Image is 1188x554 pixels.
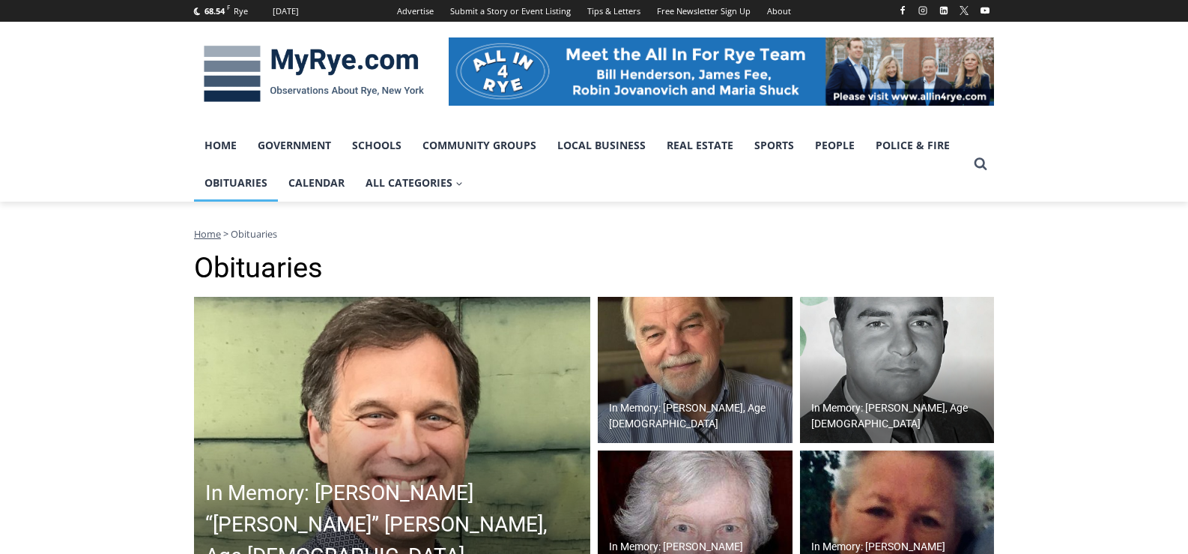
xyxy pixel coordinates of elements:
a: Home [194,127,247,164]
a: X [955,1,973,19]
nav: Primary Navigation [194,127,967,202]
span: > [223,227,228,241]
div: [DATE] [273,4,299,18]
a: Calendar [278,164,355,202]
button: View Search Form [967,151,994,178]
a: Local Business [547,127,656,164]
a: Real Estate [656,127,744,164]
a: Facebook [894,1,912,19]
span: 68.54 [204,5,225,16]
h2: In Memory: [PERSON_NAME], Age [DEMOGRAPHIC_DATA] [609,400,789,432]
a: People [804,127,865,164]
a: Home [194,227,221,241]
a: Government [247,127,342,164]
a: Schools [342,127,412,164]
img: Obituary - John Gleason [598,297,792,444]
a: Instagram [914,1,932,19]
a: In Memory: [PERSON_NAME], Age [DEMOGRAPHIC_DATA] [800,297,995,444]
h2: In Memory: [PERSON_NAME], Age [DEMOGRAPHIC_DATA] [811,400,991,432]
a: Linkedin [935,1,953,19]
img: All in for Rye [449,37,994,105]
a: Obituaries [194,164,278,202]
a: Community Groups [412,127,547,164]
a: Sports [744,127,804,164]
img: MyRye.com [194,35,434,113]
span: All Categories [366,175,463,191]
div: Rye [234,4,248,18]
img: Obituary - Eugene Mulhern [800,297,995,444]
a: YouTube [976,1,994,19]
a: In Memory: [PERSON_NAME], Age [DEMOGRAPHIC_DATA] [598,297,792,444]
h1: Obituaries [194,251,994,286]
a: Police & Fire [865,127,960,164]
span: Obituaries [231,227,277,241]
span: F [227,3,230,11]
a: All Categories [355,164,473,202]
nav: Breadcrumbs [194,226,994,241]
